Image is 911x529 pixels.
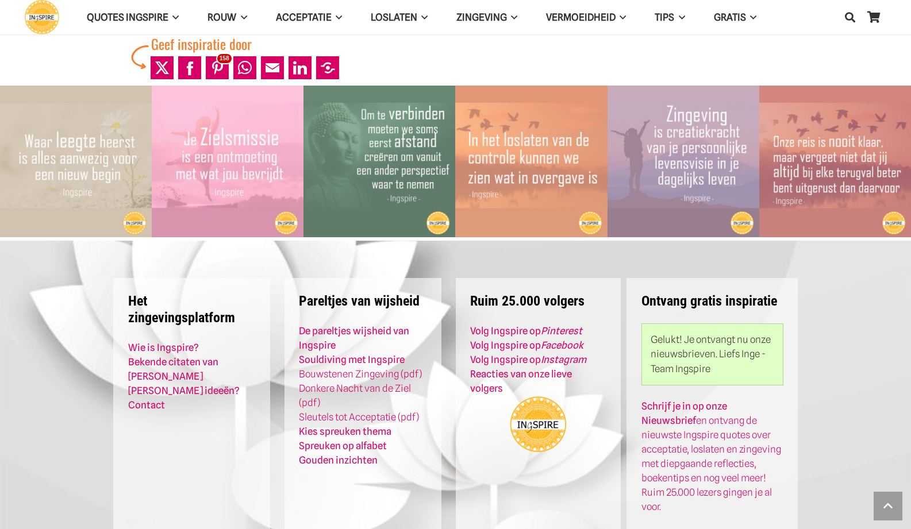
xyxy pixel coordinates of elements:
[470,339,583,351] a: Volg Ingspire opFacebook
[152,87,303,98] a: Je zielsmissie is een ontmoeting met wat jou bevrijdt ©
[207,11,236,23] span: ROUW
[470,368,572,394] a: Reacties van onze lieve volgers
[470,325,582,337] strong: Volg Ingspire op
[759,86,911,237] img: Zinvolle Ingspire Quote over terugval met levenswijsheid voor meer vertrouwen en moed die helpt b...
[276,11,332,23] span: Acceptatie
[674,3,685,32] span: TIPS Menu
[746,3,756,32] span: GRATIS Menu
[72,3,193,32] a: QUOTES INGSPIREQUOTES INGSPIRE Menu
[151,56,174,79] a: Post to X (Twitter)
[651,333,774,377] p: Gelukt! Je ontvangt nu onze nieuwsbrieven. Liefs Inge - Team Ingspire
[455,86,607,237] img: Spreuk over controle loslaten om te accepteren wat is - citaat van Ingspire
[128,342,199,353] a: Wie is Ingspire?
[299,440,387,451] a: Spreuken op alfabet
[299,354,405,365] a: Souldiving met Ingspire
[314,54,341,82] li: More Options
[456,11,507,23] span: Zingeving
[128,399,165,411] a: Contact
[541,325,582,337] em: Pinterest
[470,325,582,337] a: Volg Ingspire opPinterest
[455,87,607,98] a: In het loslaten van de controle kunnen we zien wat in overgave is – citaat van Ingspire
[442,3,532,32] a: ZingevingZingeving Menu
[231,54,259,82] li: WhatsApp
[261,56,284,79] a: Mail to Email This
[259,54,286,82] li: Email This
[714,11,746,23] span: GRATIS
[470,293,585,309] strong: Ruim 25.000 volgers
[332,3,342,32] span: Acceptatie Menu
[641,400,727,426] strong: Schrijf je in op onze Nieuwsbrief
[470,354,586,365] a: Volg Ingspire opInstagram
[289,56,312,79] a: Share to LinkedIn
[507,3,517,32] span: Zingeving Menu
[176,54,203,82] li: Facebook
[299,426,391,437] a: Kies spreuken thema
[316,56,339,79] a: Share to More Options
[759,87,911,98] a: Wat je bij Terugval niet mag vergeten
[299,325,409,351] a: De pareltjes wijsheid van Ingspire
[532,3,640,32] a: VERMOEIDHEIDVERMOEIDHEID Menu
[303,87,455,98] a: Om te verbinden moeten we soms eerst afstand creëren – Citaat van Ingspire
[128,356,218,382] a: Bekende citaten van [PERSON_NAME]
[541,339,583,351] em: Facebook
[203,54,231,82] li: Pinterest
[640,3,699,32] a: TIPSTIPS Menu
[839,3,862,32] a: Zoeken
[299,411,419,423] a: Sleutels tot Acceptatie (pdf)
[303,86,455,237] img: Quote over Verbinding - Om te verbinden moeten we afstand creëren om vanuit een ander perspectief...
[546,11,616,23] span: VERMOEIDHEID
[299,293,420,309] strong: Pareltjes van wijsheid
[299,383,411,408] a: Donkere Nacht van de Ziel (pdf)
[128,293,235,326] strong: Het zingevingsplatform
[148,54,176,82] li: X (Twitter)
[262,3,356,32] a: AcceptatieAcceptatie Menu
[371,11,417,23] span: Loslaten
[216,53,233,64] span: 158
[299,454,378,466] a: Gouden inzichten
[178,56,201,79] a: Share to Facebook
[616,3,626,32] span: VERMOEIDHEID Menu
[608,86,759,237] img: Zingeving is ceatiekracht van je persoonlijke levensvisie in je dagelijks leven - citaat van Inge...
[356,3,442,32] a: LoslatenLoslaten Menu
[128,385,240,396] a: [PERSON_NAME] ideeën?
[168,3,179,32] span: QUOTES INGSPIRE Menu
[299,368,422,380] a: Bouwstenen Zingeving (pdf)
[286,54,314,82] li: LinkedIn
[509,396,567,453] img: Ingspire.nl - het zingevingsplatform!
[608,87,759,98] a: Zingeving is creatiekracht van je persoonlijke levensvisie in je dagelijks leven – citaat van Ing...
[236,3,247,32] span: ROUW Menu
[641,293,777,309] strong: Ontvang gratis inspiratie
[233,56,256,79] a: Share to WhatsApp
[699,3,771,32] a: GRATISGRATIS Menu
[541,354,586,365] em: Instagram
[641,400,781,512] a: Schrijf je in op onze Nieuwsbriefen ontvang de nieuwste Ingspire quotes over acceptatie, loslaten...
[206,56,229,79] a: Pin to Pinterest
[655,11,674,23] span: TIPS
[874,492,902,520] a: Terug naar top
[193,3,261,32] a: ROUWROUW Menu
[470,354,586,365] strong: Volg Ingspire op
[417,3,428,32] span: Loslaten Menu
[87,11,168,23] span: QUOTES INGSPIRE
[151,33,341,54] div: Geef inspiratie door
